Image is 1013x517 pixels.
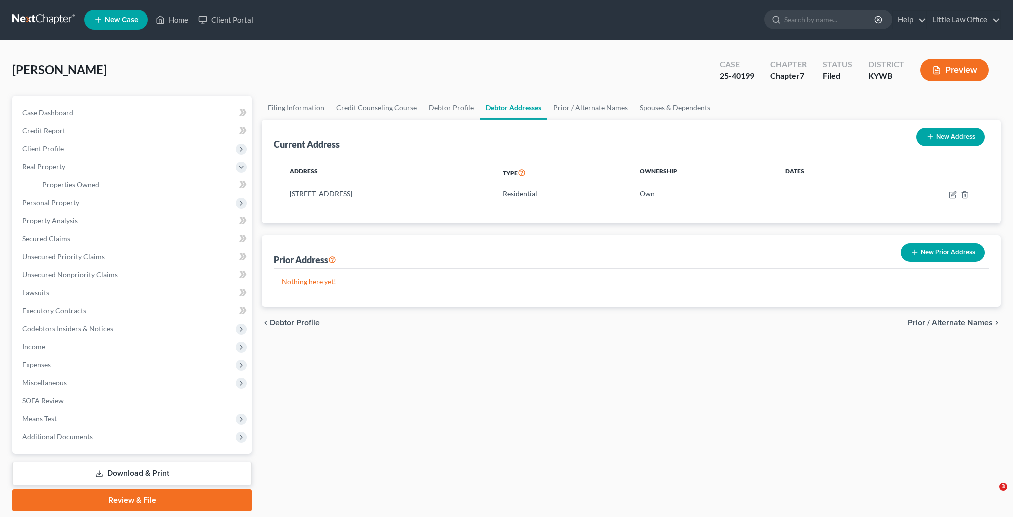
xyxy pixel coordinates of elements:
[12,462,252,485] a: Download & Print
[282,277,981,287] p: Nothing here yet!
[22,414,57,423] span: Means Test
[927,11,1000,29] a: Little Law Office
[901,243,985,262] button: New Prior Address
[22,432,93,441] span: Additional Documents
[632,184,777,203] td: Own
[770,59,807,70] div: Chapter
[22,270,118,279] span: Unsecured Nonpriority Claims
[274,138,340,150] div: Current Address
[22,378,67,387] span: Miscellaneous
[262,319,270,327] i: chevron_left
[22,198,79,207] span: Personal Property
[22,252,105,261] span: Unsecured Priority Claims
[777,161,872,184] th: Dates
[22,234,70,243] span: Secured Claims
[22,306,86,315] span: Executory Contracts
[480,96,547,120] a: Debtor Addresses
[999,483,1007,491] span: 3
[800,71,804,80] span: 7
[282,184,495,203] td: [STREET_ADDRESS]
[993,319,1001,327] i: chevron_right
[14,122,252,140] a: Credit Report
[916,128,985,146] button: New Address
[22,162,65,171] span: Real Property
[979,483,1003,507] iframe: Intercom live chat
[770,70,807,82] div: Chapter
[12,489,252,511] a: Review & File
[193,11,258,29] a: Client Portal
[262,96,330,120] a: Filing Information
[868,59,904,70] div: District
[908,319,993,327] span: Prior / Alternate Names
[105,16,138,24] span: New Case
[547,96,634,120] a: Prior / Alternate Names
[14,266,252,284] a: Unsecured Nonpriority Claims
[34,176,252,194] a: Properties Owned
[22,216,78,225] span: Property Analysis
[22,396,64,405] span: SOFA Review
[22,342,45,351] span: Income
[12,62,107,77] span: [PERSON_NAME]
[720,70,754,82] div: 25-40199
[868,70,904,82] div: KYWB
[330,96,423,120] a: Credit Counseling Course
[262,319,320,327] button: chevron_left Debtor Profile
[274,254,336,266] div: Prior Address
[22,324,113,333] span: Codebtors Insiders & Notices
[14,212,252,230] a: Property Analysis
[14,104,252,122] a: Case Dashboard
[920,59,989,81] button: Preview
[893,11,926,29] a: Help
[14,284,252,302] a: Lawsuits
[22,126,65,135] span: Credit Report
[823,70,852,82] div: Filed
[823,59,852,70] div: Status
[14,230,252,248] a: Secured Claims
[495,161,632,184] th: Type
[22,288,49,297] span: Lawsuits
[495,184,632,203] td: Residential
[151,11,193,29] a: Home
[423,96,480,120] a: Debtor Profile
[22,144,64,153] span: Client Profile
[282,161,495,184] th: Address
[42,180,99,189] span: Properties Owned
[270,319,320,327] span: Debtor Profile
[14,302,252,320] a: Executory Contracts
[720,59,754,70] div: Case
[22,108,73,117] span: Case Dashboard
[14,248,252,266] a: Unsecured Priority Claims
[22,360,51,369] span: Expenses
[632,161,777,184] th: Ownership
[908,319,1001,327] button: Prior / Alternate Names chevron_right
[784,10,876,29] input: Search by name...
[14,392,252,410] a: SOFA Review
[634,96,716,120] a: Spouses & Dependents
